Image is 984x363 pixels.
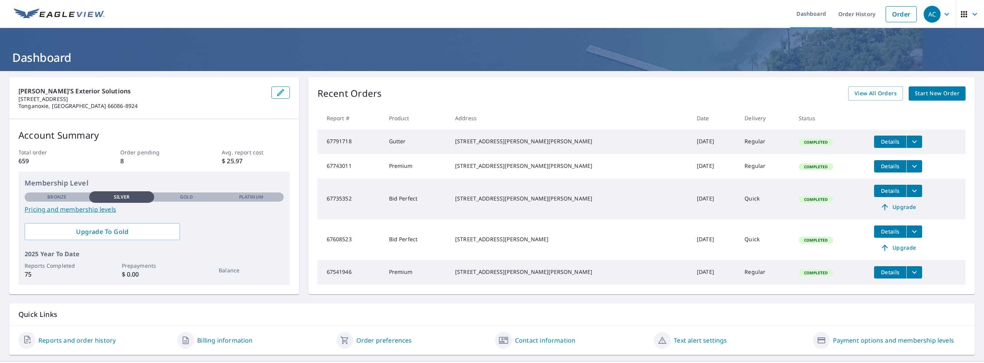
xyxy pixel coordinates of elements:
[317,129,383,154] td: 67791718
[9,50,975,65] h1: Dashboard
[383,129,449,154] td: Gutter
[691,154,738,179] td: [DATE]
[18,310,966,319] p: Quick Links
[383,179,449,219] td: Bid Perfect
[874,242,922,254] a: Upgrade
[455,162,685,170] div: [STREET_ADDRESS][PERSON_NAME][PERSON_NAME]
[691,179,738,219] td: [DATE]
[886,6,917,22] a: Order
[180,194,193,201] p: Gold
[833,336,954,345] a: Payment options and membership levels
[879,269,902,276] span: Details
[906,136,922,148] button: filesDropdownBtn-67791718
[879,162,902,170] span: Details
[18,148,86,156] p: Total order
[18,156,86,166] p: 659
[122,262,186,270] p: Prepayments
[879,202,918,212] span: Upgrade
[799,237,832,243] span: Completed
[799,270,832,275] span: Completed
[799,164,832,169] span: Completed
[906,225,922,238] button: filesDropdownBtn-67608523
[906,160,922,172] button: filesDropdownBtn-67743011
[874,266,906,278] button: detailsBtn-67541946
[317,179,383,219] td: 67735352
[38,336,116,345] a: Reports and order history
[909,86,966,101] a: Start New Order
[455,138,685,145] div: [STREET_ADDRESS][PERSON_NAME][PERSON_NAME]
[317,154,383,179] td: 67743011
[239,194,263,201] p: Platinum
[874,225,906,238] button: detailsBtn-67608523
[383,219,449,260] td: Bid Perfect
[356,336,412,345] a: Order preferences
[25,249,284,259] p: 2025 Year To Date
[799,197,832,202] span: Completed
[738,154,793,179] td: Regular
[222,148,289,156] p: Avg. report cost
[738,129,793,154] td: Regular
[738,107,793,129] th: Delivery
[848,86,903,101] a: View All Orders
[383,107,449,129] th: Product
[879,187,902,194] span: Details
[854,89,897,98] span: View All Orders
[874,201,922,213] a: Upgrade
[906,266,922,278] button: filesDropdownBtn-67541946
[691,129,738,154] td: [DATE]
[25,223,180,240] a: Upgrade To Gold
[799,139,832,145] span: Completed
[674,336,727,345] a: Text alert settings
[317,86,382,101] p: Recent Orders
[18,103,265,109] p: Tonganoxie, [GEOGRAPHIC_DATA] 66086-8924
[874,160,906,172] button: detailsBtn-67743011
[383,260,449,285] td: Premium
[222,156,289,166] p: $ 25.97
[455,268,685,276] div: [STREET_ADDRESS][PERSON_NAME][PERSON_NAME]
[924,6,941,23] div: AC
[122,270,186,279] p: $ 0.00
[738,260,793,285] td: Regular
[879,228,902,235] span: Details
[18,96,265,103] p: [STREET_ADDRESS]
[691,107,738,129] th: Date
[915,89,959,98] span: Start New Order
[691,219,738,260] td: [DATE]
[120,148,188,156] p: Order pending
[738,179,793,219] td: Quick
[874,136,906,148] button: detailsBtn-67791718
[219,266,283,274] p: Balance
[793,107,868,129] th: Status
[738,219,793,260] td: Quick
[114,194,130,201] p: Silver
[317,107,383,129] th: Report #
[449,107,691,129] th: Address
[515,336,575,345] a: Contact information
[691,260,738,285] td: [DATE]
[879,138,902,145] span: Details
[25,262,89,270] p: Reports Completed
[18,86,265,96] p: [PERSON_NAME]'s Exterior Solutions
[197,336,253,345] a: Billing information
[25,270,89,279] p: 75
[317,219,383,260] td: 67608523
[455,235,685,243] div: [STREET_ADDRESS][PERSON_NAME]
[18,128,290,142] p: Account Summary
[25,205,284,214] a: Pricing and membership levels
[47,194,66,201] p: Bronze
[14,8,105,20] img: EV Logo
[383,154,449,179] td: Premium
[879,243,918,252] span: Upgrade
[31,227,174,236] span: Upgrade To Gold
[25,178,284,188] p: Membership Level
[906,185,922,197] button: filesDropdownBtn-67735352
[317,260,383,285] td: 67541946
[455,195,685,202] div: [STREET_ADDRESS][PERSON_NAME][PERSON_NAME]
[874,185,906,197] button: detailsBtn-67735352
[120,156,188,166] p: 8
